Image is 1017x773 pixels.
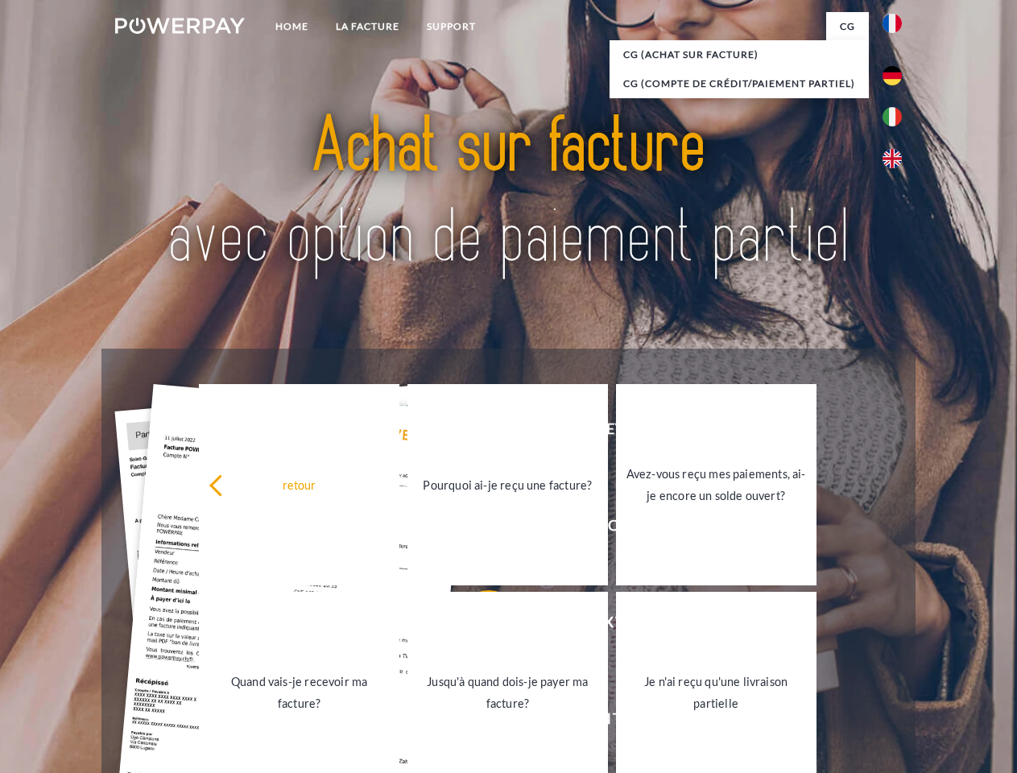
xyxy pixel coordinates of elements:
a: CG (Compte de crédit/paiement partiel) [610,69,869,98]
a: Support [413,12,490,41]
div: Je n'ai reçu qu'une livraison partielle [626,671,807,714]
a: LA FACTURE [322,12,413,41]
img: title-powerpay_fr.svg [154,77,863,308]
div: retour [209,473,390,495]
div: Pourquoi ai-je reçu une facture? [417,473,598,495]
div: Avez-vous reçu mes paiements, ai-je encore un solde ouvert? [626,463,807,506]
img: it [883,107,902,126]
a: CG (achat sur facture) [610,40,869,69]
img: logo-powerpay-white.svg [115,18,245,34]
img: en [883,149,902,168]
img: fr [883,14,902,33]
div: Jusqu'à quand dois-je payer ma facture? [417,671,598,714]
div: Quand vais-je recevoir ma facture? [209,671,390,714]
a: Home [262,12,322,41]
a: CG [826,12,869,41]
img: de [883,66,902,85]
a: Avez-vous reçu mes paiements, ai-je encore un solde ouvert? [616,384,816,585]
